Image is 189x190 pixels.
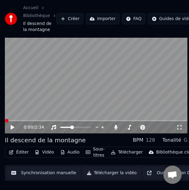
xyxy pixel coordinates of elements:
nav: breadcrumb [23,5,57,33]
div: Tonalité [163,136,181,144]
button: FAQ [122,13,145,24]
a: Bibliothèque [23,13,50,19]
button: Audio [58,148,82,157]
span: 2:34 [35,124,44,130]
span: 0:00 [24,124,33,130]
div: BPM [133,136,143,144]
button: Synchronisation manuelle [7,168,80,178]
button: Sous-titres [83,145,107,160]
button: Télécharger la vidéo [83,168,141,178]
button: Télécharger [108,148,145,157]
div: G [184,136,187,144]
a: Ouvrir le chat [163,166,182,184]
button: Importer [86,13,120,24]
button: Créer [57,13,83,24]
div: / [24,124,38,130]
button: Éditer [6,148,31,157]
span: Il descend de la montagne [23,21,57,33]
img: youka [5,13,17,25]
div: Il descend de la montagne [5,136,86,144]
div: 128 [146,136,155,144]
a: Accueil [23,5,38,11]
button: Vidéo [32,148,56,157]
